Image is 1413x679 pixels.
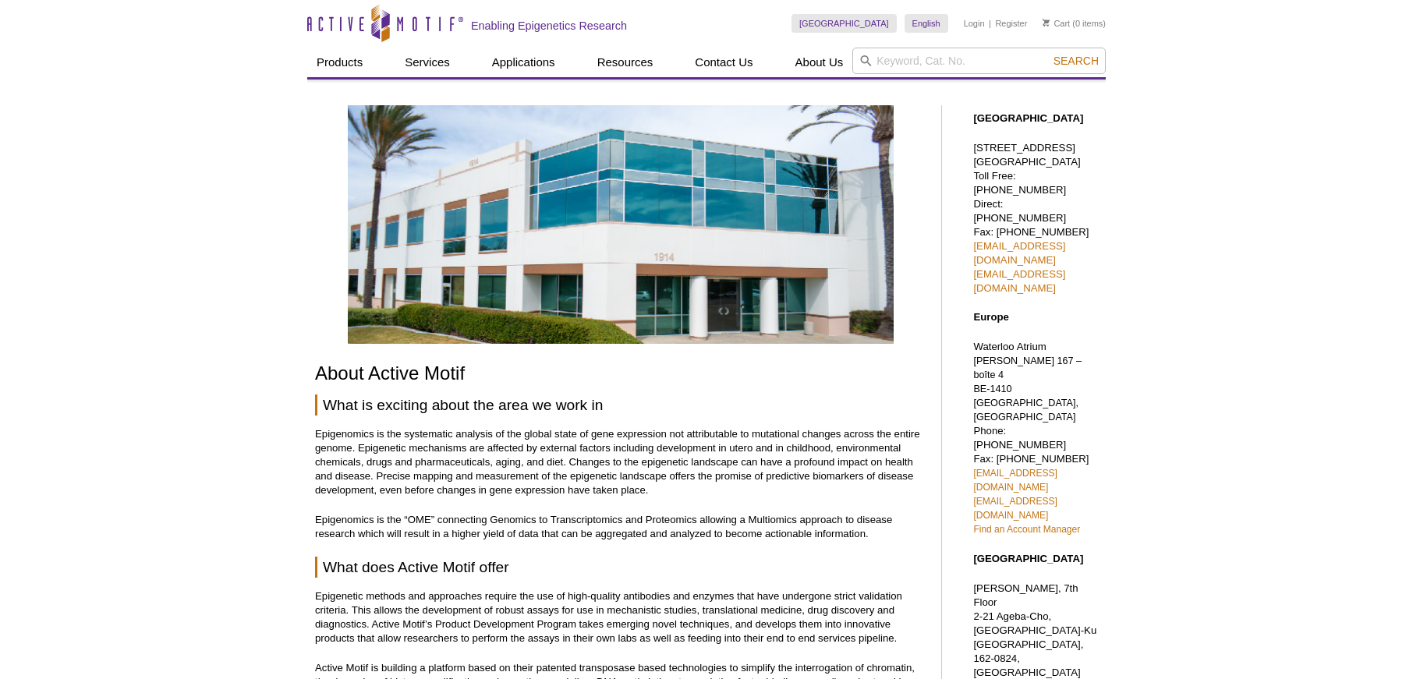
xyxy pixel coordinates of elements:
button: Search [1049,54,1103,68]
h1: About Active Motif [315,363,926,386]
a: English [905,14,948,33]
a: Cart [1043,18,1070,29]
a: [EMAIL_ADDRESS][DOMAIN_NAME] [973,496,1057,521]
a: About Us [786,48,853,77]
img: Your Cart [1043,19,1050,27]
a: Register [995,18,1027,29]
p: Waterloo Atrium Phone: [PHONE_NUMBER] Fax: [PHONE_NUMBER] [973,340,1098,536]
li: (0 items) [1043,14,1106,33]
p: Epigenomics is the “OME” connecting Genomics to Transcriptomics and Proteomics allowing a Multiom... [315,513,926,541]
span: [PERSON_NAME] 167 – boîte 4 BE-1410 [GEOGRAPHIC_DATA], [GEOGRAPHIC_DATA] [973,355,1082,423]
a: Products [307,48,372,77]
a: [EMAIL_ADDRESS][DOMAIN_NAME] [973,268,1065,294]
h2: What does Active Motif offer [315,557,926,578]
strong: Europe [973,311,1008,323]
h2: What is exciting about the area we work in [315,394,926,416]
a: Find an Account Manager [973,524,1080,535]
strong: [GEOGRAPHIC_DATA] [973,553,1083,564]
a: [EMAIL_ADDRESS][DOMAIN_NAME] [973,468,1057,493]
a: Services [395,48,459,77]
a: [EMAIL_ADDRESS][DOMAIN_NAME] [973,240,1065,266]
strong: [GEOGRAPHIC_DATA] [973,112,1083,124]
p: [STREET_ADDRESS] [GEOGRAPHIC_DATA] Toll Free: [PHONE_NUMBER] Direct: [PHONE_NUMBER] Fax: [PHONE_N... [973,141,1098,295]
a: [GEOGRAPHIC_DATA] [791,14,897,33]
p: Epigenetic methods and approaches require the use of high-quality antibodies and enzymes that hav... [315,589,926,645]
a: Login [964,18,985,29]
a: Resources [588,48,663,77]
p: Epigenomics is the systematic analysis of the global state of gene expression not attributable to... [315,427,926,497]
li: | [989,14,991,33]
a: Applications [483,48,565,77]
input: Keyword, Cat. No. [852,48,1106,74]
a: Contact Us [685,48,762,77]
h2: Enabling Epigenetics Research [471,19,627,33]
span: Search [1054,55,1099,67]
